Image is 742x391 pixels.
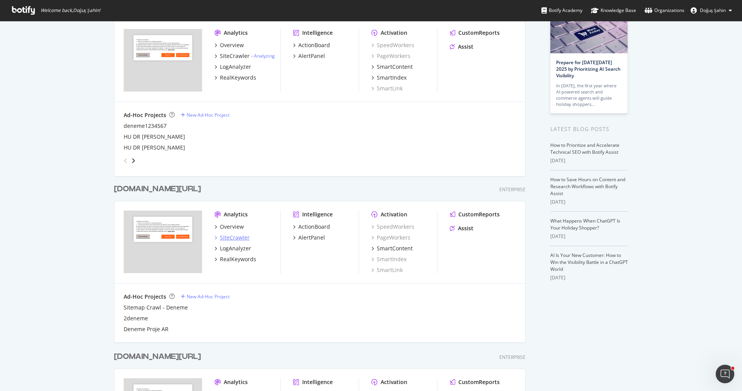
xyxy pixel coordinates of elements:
a: Deneme Proje AR [124,325,168,333]
div: CustomReports [458,211,500,218]
a: SiteCrawler [214,234,250,241]
a: ActionBoard [293,223,330,231]
div: Ad-Hoc Projects [124,293,166,301]
div: New Ad-Hoc Project [187,293,230,300]
div: RealKeywords [220,255,256,263]
div: [DOMAIN_NAME][URL] [114,184,201,195]
div: SmartContent [377,245,413,252]
div: [DATE] [550,274,628,281]
div: [DATE] [550,199,628,206]
div: SmartContent [377,63,413,71]
div: CustomReports [458,29,500,37]
div: Organizations [645,7,684,14]
div: AlertPanel [298,234,325,241]
a: SpeedWorkers [371,41,414,49]
div: Analytics [224,29,248,37]
div: Activation [381,378,407,386]
div: ActionBoard [298,41,330,49]
div: Overview [220,41,244,49]
div: In [DATE], the first year where AI-powered search and commerce agents will guide holiday shoppers… [556,83,622,107]
a: SmartLink [371,266,403,274]
img: trendyol.com/ar [124,211,202,273]
a: AI Is Your New Customer: How to Win the Visibility Battle in a ChatGPT World [550,252,628,272]
a: HU DR [PERSON_NAME] [124,133,185,141]
a: Assist [450,43,473,51]
a: SpeedWorkers [371,223,414,231]
div: Intelligence [302,378,333,386]
a: SmartIndex [371,255,407,263]
div: Activation [381,29,407,37]
a: AlertPanel [293,52,325,60]
div: Analytics [224,378,248,386]
span: Welcome back, Doğuş Şahin ! [41,7,100,14]
div: New Ad-Hoc Project [187,112,230,118]
a: Overview [214,223,244,231]
a: New Ad-Hoc Project [181,112,230,118]
div: Assist [458,43,473,51]
a: [DOMAIN_NAME][URL] [114,351,204,362]
a: [DOMAIN_NAME][URL] [114,184,204,195]
div: angle-right [131,157,136,165]
a: New Ad-Hoc Project [181,293,230,300]
a: SmartContent [371,63,413,71]
div: Intelligence [302,211,333,218]
div: CustomReports [458,378,500,386]
span: Doğuş Şahin [700,7,726,14]
a: SmartLink [371,85,403,92]
div: ActionBoard [298,223,330,231]
a: CustomReports [450,29,500,37]
div: Botify Academy [541,7,582,14]
div: LogAnalyzer [220,245,251,252]
a: CustomReports [450,211,500,218]
a: PageWorkers [371,52,410,60]
a: deneme1234567 [124,122,167,130]
div: SiteCrawler [220,234,250,241]
a: RealKeywords [214,74,256,82]
div: Intelligence [302,29,333,37]
a: LogAnalyzer [214,245,251,252]
img: trendyol.com [124,29,202,92]
div: Overview [220,223,244,231]
a: Prepare for [DATE][DATE] 2025 by Prioritizing AI Search Visibility [556,59,621,79]
a: Overview [214,41,244,49]
div: Enterprise [499,354,526,360]
div: [DATE] [550,157,628,164]
iframe: Intercom live chat [716,365,734,383]
a: How to Prioritize and Accelerate Technical SEO with Botify Assist [550,142,619,155]
div: RealKeywords [220,74,256,82]
div: Activation [381,211,407,218]
a: CustomReports [450,378,500,386]
a: ActionBoard [293,41,330,49]
a: How to Save Hours on Content and Research Workflows with Botify Assist [550,176,625,197]
button: Doğuş Şahin [684,4,738,17]
a: PageWorkers [371,234,410,241]
a: LogAnalyzer [214,63,251,71]
a: 2deneme [124,314,148,322]
a: RealKeywords [214,255,256,263]
a: What Happens When ChatGPT Is Your Holiday Shopper? [550,218,620,231]
div: Analytics [224,211,248,218]
a: HU DR [PERSON_NAME] [124,144,185,151]
div: angle-left [121,155,131,167]
div: SmartIndex [377,74,407,82]
a: AlertPanel [293,234,325,241]
div: Knowledge Base [591,7,636,14]
a: SmartIndex [371,74,407,82]
div: - [251,53,275,59]
div: Ad-Hoc Projects [124,111,166,119]
div: [DOMAIN_NAME][URL] [114,351,201,362]
a: Sitemap Crawl - Deneme [124,304,188,311]
div: SiteCrawler [220,52,250,60]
